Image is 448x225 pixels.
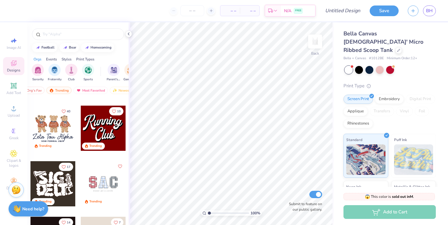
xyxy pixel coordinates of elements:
span: Neon Ink [346,183,361,190]
span: Designs [7,68,20,73]
div: bear [69,46,76,49]
span: Upload [8,113,20,118]
div: Trending [89,144,102,148]
button: filter button [82,64,94,82]
span: – – [244,8,256,14]
span: Fraternity [48,77,62,82]
span: 7 [119,221,121,224]
span: Sports [84,77,93,82]
img: Fraternity Image [51,67,58,74]
span: FREE [295,9,301,13]
span: # 1012BE [369,56,384,61]
label: Submit to feature on our public gallery. [286,201,322,212]
span: Add Text [6,90,21,95]
span: N/A [284,8,291,14]
img: newest.gif [112,88,117,93]
span: 100 % [251,210,260,216]
div: Newest [110,87,133,94]
div: Foil [415,107,429,116]
span: Greek [9,136,19,140]
img: Parent's Weekend Image [110,67,117,74]
span: 17 [67,165,70,169]
div: Trending [39,199,52,204]
div: filter for Sports [82,64,94,82]
div: Print Types [76,56,94,62]
div: Events [46,56,57,62]
span: 40 [67,110,70,113]
button: football [32,43,57,52]
strong: Need help? [22,206,44,212]
span: 10 [117,110,121,113]
img: Puff Ink [394,144,433,175]
div: football [41,46,55,49]
button: filter button [48,64,62,82]
div: Applique [343,107,368,116]
div: filter for Sorority [32,64,44,82]
img: Standard [346,144,386,175]
div: Back [311,51,319,56]
button: homecoming [81,43,114,52]
button: Like [109,107,123,115]
div: filter for Club [65,64,77,82]
img: trend_line.gif [35,46,40,49]
span: BH [426,7,433,14]
input: Untitled Design [320,5,365,17]
span: Puff Ink [394,136,407,143]
button: bear [59,43,79,52]
div: Most Favorited [73,87,108,94]
div: Styles [62,56,72,62]
button: filter button [123,64,137,82]
span: Bella + Canvas [343,56,366,61]
span: Standard [346,136,362,143]
img: most_fav.gif [76,88,81,93]
span: Clipart & logos [3,158,24,168]
img: trending.gif [49,88,54,93]
div: Your Org's Fav [10,87,44,94]
div: Print Type [343,82,436,89]
span: Game Day [123,77,137,82]
input: – – [180,5,204,16]
span: Parent's Weekend [107,77,121,82]
div: filter for Game Day [123,64,137,82]
div: Screen Print [343,95,373,104]
input: Try "Alpha" [42,31,120,37]
button: filter button [107,64,121,82]
button: Like [116,163,124,170]
button: Save [370,5,399,16]
img: Game Day Image [127,67,134,74]
div: Transfers [370,107,394,116]
span: Metallic & Glitter Ink [394,183,430,190]
span: 14 [67,221,70,224]
button: filter button [32,64,44,82]
div: filter for Parent's Weekend [107,64,121,82]
div: Digital Print [406,95,435,104]
span: Minimum Order: 12 + [387,56,417,61]
div: Rhinestones [343,119,373,128]
div: homecoming [91,46,112,49]
span: Sorority [32,77,44,82]
span: – – [224,8,236,14]
div: Trending [89,199,102,204]
div: filter for Fraternity [48,64,62,82]
span: Bella Canvas [DEMOGRAPHIC_DATA]' Micro Ribbed Scoop Tank [343,30,423,54]
a: BH [423,5,436,16]
img: Sports Image [85,67,92,74]
button: Like [59,163,73,171]
img: trend_line.gif [63,46,68,49]
div: Trending [46,87,72,94]
div: Trending [39,144,52,148]
button: Like [59,107,73,115]
span: Decorate [6,186,21,191]
span: Club [68,77,75,82]
strong: sold out in M [392,194,413,199]
img: Sorority Image [34,67,41,74]
span: Image AI [7,45,21,50]
img: Back [309,35,321,48]
div: Embroidery [375,95,404,104]
div: Vinyl [396,107,413,116]
img: Club Image [68,67,75,74]
div: Orgs [34,56,41,62]
span: 😱 [365,194,370,200]
button: filter button [65,64,77,82]
span: This color is . [365,194,414,199]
